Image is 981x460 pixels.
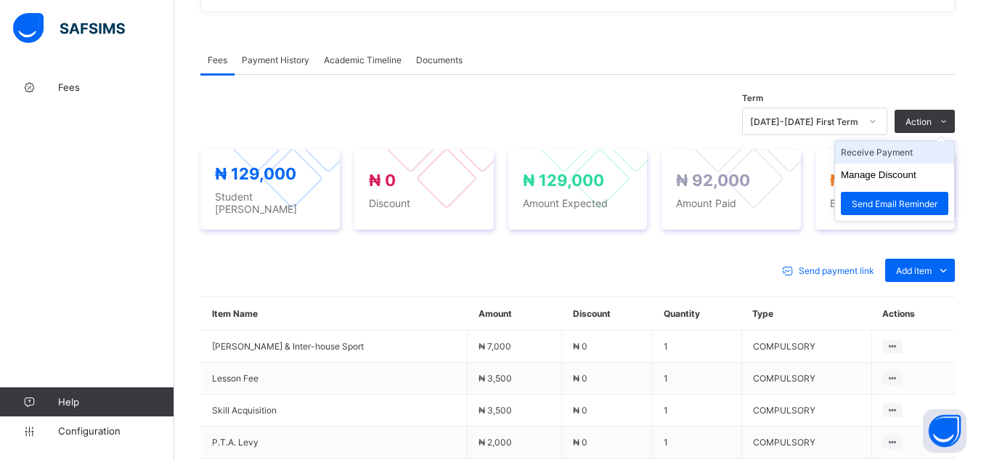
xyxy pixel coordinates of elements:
span: Previously Paid Amount [27,400,122,410]
span: ₦ 129,000 [523,171,604,190]
span: Academic Timeline [324,55,402,65]
span: ₦ 7,000 [479,341,511,352]
td: 1 [722,325,776,337]
span: ₦ 3,500 [584,264,615,274]
span: ₦ 129,000 [215,164,296,183]
span: ₦ 2,000 [584,313,615,323]
span: ₦ 70,000 [584,288,620,299]
span: ₦ 7,000 [584,239,615,249]
span: Term [742,93,763,103]
span: ₦ 3,500 [876,251,908,262]
th: Discount [562,297,653,331]
span: Amount Expected [523,197,633,209]
span: ₦ 3,000 [584,276,615,286]
span: ₦ 3,500 [584,251,615,262]
span: Documents [416,55,463,65]
span: YEAR 9 GOLD [34,185,955,195]
span: ₦ 10,000 [584,326,620,336]
span: ₦ 0 [369,171,396,190]
span: Amount Paid [676,197,786,209]
td: 1 [653,427,741,459]
span: Fees [208,55,227,65]
td: 1 [653,331,741,363]
span: ₦ 96,000.00 [593,418,641,428]
span: [PERSON_NAME] & Inter-house Sport [212,341,456,352]
span: Add item [896,265,932,276]
img: Royal College Masaka [476,48,513,84]
span: ₦ 0.00 [593,400,619,410]
td: COMPULSORY [741,331,871,363]
span: Royal College Masaka [440,92,556,105]
td: 1 [722,275,776,288]
th: qty [722,228,776,238]
span: ₦ 3,500 [479,405,512,416]
span: Send payment link [799,265,874,276]
button: Manage Discount [841,169,916,180]
span: ₦ 0 [573,341,587,352]
button: Open asap [923,409,966,453]
th: Quantity [653,297,741,331]
td: 1 [722,288,776,300]
span: ₦ 0 [573,405,587,416]
span: ₦ 2,000 [876,301,908,311]
td: 1 [722,312,776,325]
td: 1 [653,363,741,395]
span: ₦ 0 [573,373,587,384]
span: ₦ 2,000 [584,301,615,311]
div: Event [82,276,583,286]
span: P.T.A. Levy [212,437,456,448]
th: Actions [871,297,955,331]
span: Download receipt [879,136,947,146]
span: ₦ 7,000 [876,239,908,249]
span: Skill Acquisition [212,405,456,416]
span: ₦ 2,000 [876,313,908,323]
span: [DATE]-[DATE] / First Term [34,150,134,160]
div: [DATE]-[DATE] First Term [750,116,860,127]
li: dropdown-list-item-text-2 [835,186,954,221]
span: Student [PERSON_NAME] [215,190,325,215]
img: safsims [13,13,125,44]
span: Action [905,116,932,127]
td: 1 [722,238,776,251]
td: 1 [722,263,776,275]
span: Amount Paid [27,418,79,428]
span: Lesson Fee [212,373,456,384]
span: Balance [830,197,940,209]
th: unit price [583,228,722,238]
span: Discount [369,197,479,209]
div: Tuition [82,288,583,299]
span: ₦ 92,000 [676,171,750,190]
th: item [81,228,584,238]
img: receipt.26f346b57495a98c98ef9b0bc63aa4d8.svg [471,23,518,41]
th: Item Name [201,297,468,331]
span: ₦ 96,000.00 [593,382,642,392]
span: Configuration [58,425,174,437]
td: 1 [722,251,776,263]
td: COMPULSORY [741,427,871,459]
span: Help [58,396,174,408]
span: Fees [58,81,174,93]
span: ₦ 10,000 [871,326,908,336]
li: dropdown-list-item-text-0 [835,141,954,164]
span: ₦ 3,500 [479,373,512,384]
td: COMPULSORY [741,395,871,427]
th: Amount [468,297,562,331]
div: Lesson Fee [82,251,583,262]
span: ₦ 5,000.00 [593,363,636,374]
th: Type [741,297,871,331]
span: ₦ 70,000 [871,288,908,299]
td: 1 [722,300,776,312]
div: [PERSON_NAME] & Inter-house Sport [82,239,583,249]
span: ₦ 3,000 [876,276,908,286]
span: Payment History [242,55,309,65]
div: Skill Acquisition [82,264,583,274]
span: Send Email Reminder [852,198,937,209]
th: amount [776,228,908,238]
li: dropdown-list-item-text-1 [835,164,954,186]
span: TOTAL EXPECTED [27,382,99,392]
td: COMPULSORY [741,363,871,395]
div: P.T.A. Levy [82,301,583,311]
div: School Tie [82,313,583,323]
span: [PERSON_NAME] [34,167,955,177]
span: ₦ 3,500 [876,264,908,274]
